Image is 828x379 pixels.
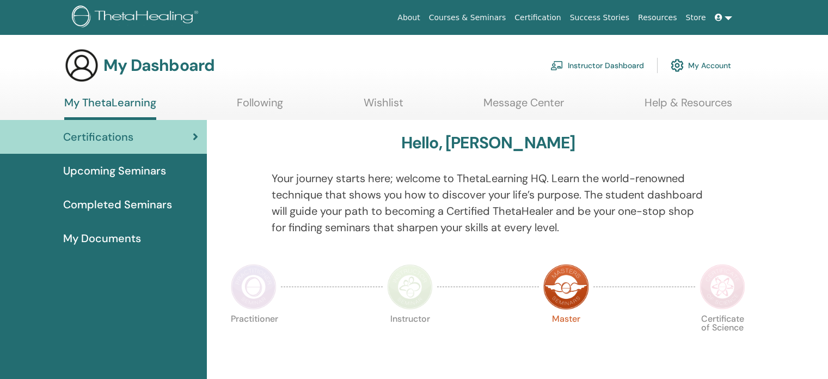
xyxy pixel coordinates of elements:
a: Resources [634,8,682,28]
a: Certification [510,8,565,28]
img: Practitioner [231,264,277,310]
span: Upcoming Seminars [63,163,166,179]
img: logo.png [72,5,202,30]
a: Following [237,96,283,117]
a: My Account [671,53,731,77]
img: Instructor [387,264,433,310]
a: Message Center [483,96,564,117]
a: Courses & Seminars [425,8,511,28]
img: Certificate of Science [700,264,745,310]
a: My ThetaLearning [64,96,156,120]
p: Your journey starts here; welcome to ThetaLearning HQ. Learn the world-renowned technique that sh... [272,170,705,236]
h3: Hello, [PERSON_NAME] [401,133,575,153]
p: Certificate of Science [700,315,745,360]
a: Instructor Dashboard [550,53,644,77]
p: Practitioner [231,315,277,360]
img: chalkboard-teacher.svg [550,61,563,70]
a: About [393,8,424,28]
span: My Documents [63,230,141,246]
p: Master [543,315,589,360]
img: cog.svg [671,56,684,75]
a: Success Stories [566,8,634,28]
p: Instructor [387,315,433,360]
h3: My Dashboard [103,56,214,75]
a: Wishlist [364,96,403,117]
span: Completed Seminars [63,196,172,213]
a: Store [682,8,710,28]
span: Certifications [63,129,133,145]
img: Master [543,264,589,310]
a: Help & Resources [645,96,732,117]
img: generic-user-icon.jpg [64,48,99,83]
